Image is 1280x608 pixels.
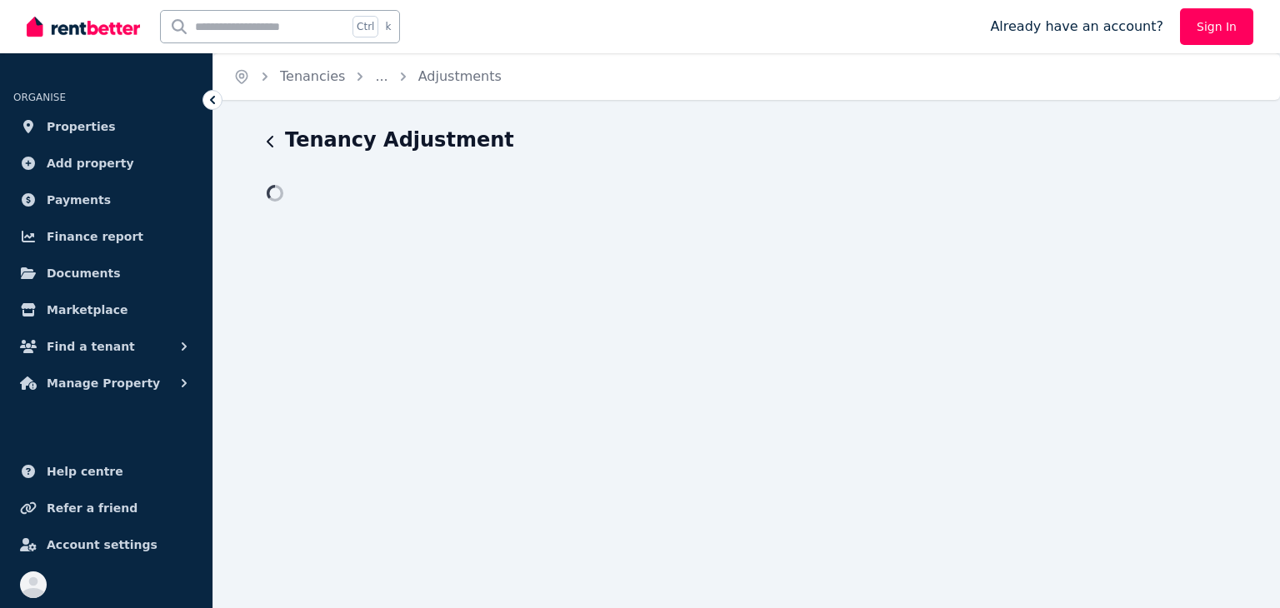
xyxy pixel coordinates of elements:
span: Manage Property [47,373,160,393]
a: Finance report [13,220,199,253]
a: Refer a friend [13,491,199,525]
a: Help centre [13,455,199,488]
span: Payments [47,190,111,210]
span: Refer a friend [47,498,137,518]
span: Finance report [47,227,143,247]
span: Add property [47,153,134,173]
button: Manage Property [13,366,199,400]
span: ORGANISE [13,92,66,103]
a: ... [375,68,387,84]
span: Account settings [47,535,157,555]
button: Find a tenant [13,330,199,363]
a: Account settings [13,528,199,561]
span: Already have an account? [990,17,1163,37]
span: Properties [47,117,116,137]
nav: Breadcrumb [213,53,522,100]
a: Documents [13,257,199,290]
a: Marketplace [13,293,199,326]
a: Properties [13,110,199,143]
span: Help centre [47,461,123,481]
span: Find a tenant [47,336,135,356]
a: Add property [13,147,199,180]
img: RentBetter [27,14,140,39]
a: Payments [13,183,199,217]
a: Sign In [1180,8,1253,45]
span: Ctrl [352,16,378,37]
h1: Tenancy Adjustment [285,127,514,153]
span: Documents [47,263,121,283]
span: Marketplace [47,300,127,320]
span: k [385,20,391,33]
a: Tenancies [280,68,345,84]
a: Adjustments [418,68,502,84]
